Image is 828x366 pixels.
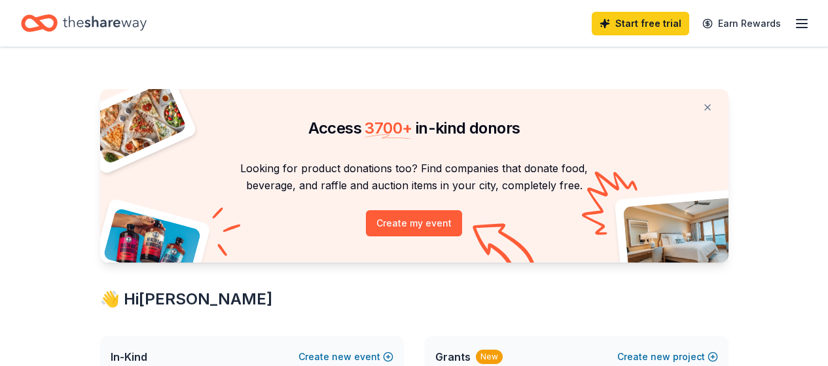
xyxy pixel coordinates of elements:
button: Create my event [366,210,462,236]
a: Home [21,8,147,39]
img: Pizza [85,81,187,165]
a: Earn Rewards [694,12,789,35]
div: 👋 Hi [PERSON_NAME] [100,289,729,310]
a: Start free trial [592,12,689,35]
button: Createnewproject [617,349,718,365]
span: new [332,349,351,365]
div: New [476,350,503,364]
span: Access in-kind donors [308,119,520,137]
img: Curvy arrow [473,223,538,272]
p: Looking for product donations too? Find companies that donate food, beverage, and raffle and auct... [116,160,713,194]
span: new [651,349,670,365]
button: Createnewevent [298,349,393,365]
span: In-Kind [111,349,147,365]
span: 3700 + [365,119,412,137]
span: Grants [435,349,471,365]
